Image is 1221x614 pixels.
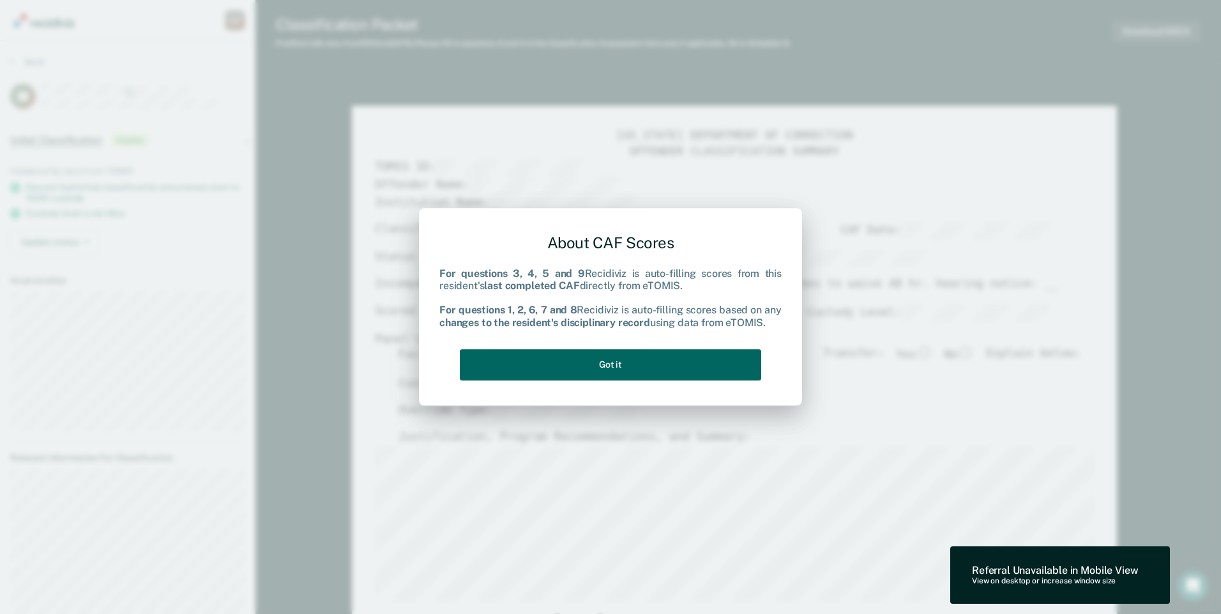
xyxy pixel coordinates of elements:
button: Got it [460,349,761,380]
div: About CAF Scores [439,223,782,262]
b: For questions 3, 4, 5 and 9 [439,267,585,280]
div: View on desktop or increase window size [972,577,1138,586]
div: Recidiviz is auto-filling scores from this resident's directly from eTOMIS. Recidiviz is auto-fil... [439,267,782,329]
b: last completed CAF [484,280,579,292]
div: Referral Unavailable in Mobile View [972,564,1138,576]
b: For questions 1, 2, 6, 7 and 8 [439,304,577,317]
b: changes to the resident's disciplinary record [439,317,650,329]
